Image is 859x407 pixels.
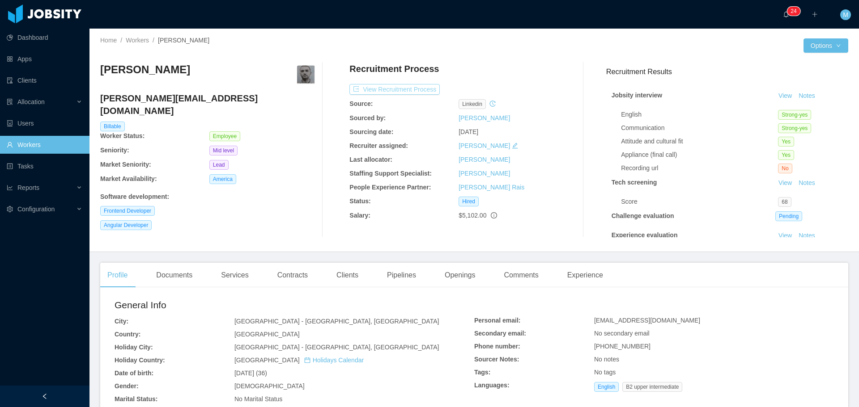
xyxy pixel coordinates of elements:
[843,9,848,20] span: M
[304,357,310,363] i: icon: calendar
[778,110,811,120] span: Strong-yes
[804,38,848,53] button: Optionsicon: down
[293,63,319,88] img: 9835d230-ee56-4948-9073-586be7c5256e_66738213e13bd-400w.png
[158,37,209,44] span: [PERSON_NAME]
[209,174,236,184] span: America
[621,110,778,119] div: English
[234,344,439,351] span: [GEOGRAPHIC_DATA] - [GEOGRAPHIC_DATA], [GEOGRAPHIC_DATA]
[329,263,366,288] div: Clients
[474,330,526,337] b: Secondary email:
[234,395,282,403] span: No Marital Status
[775,179,795,186] a: View
[7,114,82,132] a: icon: robotUsers
[209,131,240,141] span: Employee
[459,99,486,109] span: linkedin
[621,150,778,159] div: Appliance (final call)
[778,164,792,173] span: No
[795,231,819,241] button: Notes
[126,37,149,44] a: Workers
[17,184,39,191] span: Reports
[115,298,474,312] h2: General Info
[100,161,151,168] b: Market Seniority:
[100,206,155,216] span: Frontend Developer
[594,343,651,350] span: [PHONE_NUMBER]
[17,98,45,105] span: Allocation
[349,142,408,149] b: Recruiter assigned:
[100,63,190,77] h3: [PERSON_NAME]
[778,123,811,133] span: Strong-yes
[349,63,439,75] h4: Recruitment Process
[474,382,510,389] b: Languages:
[7,136,82,154] a: icon: userWorkers
[778,150,794,160] span: Yes
[594,356,619,363] span: No notes
[349,84,440,95] button: icon: exportView Recruitment Process
[100,147,129,154] b: Seniority:
[594,330,650,337] span: No secondary email
[497,263,545,288] div: Comments
[17,206,55,213] span: Configuration
[7,99,13,105] i: icon: solution
[209,146,238,155] span: Mid level
[7,50,82,68] a: icon: appstoreApps
[115,318,128,325] b: City:
[209,160,229,170] span: Lead
[612,179,657,186] strong: Tech screening
[149,263,200,288] div: Documents
[349,100,373,107] b: Source:
[115,369,153,377] b: Date of birth:
[234,382,305,390] span: [DEMOGRAPHIC_DATA]
[474,343,520,350] b: Phone number:
[100,132,145,139] b: Worker Status:
[349,197,370,205] b: Status:
[349,212,370,219] b: Salary:
[795,178,819,189] button: Notes
[100,37,117,44] a: Home
[778,137,794,147] span: Yes
[612,212,674,219] strong: Challenge evaluation
[606,66,848,77] h3: Recruitment Results
[459,212,486,219] span: $5,102.00
[775,211,802,221] span: Pending
[459,197,479,206] span: Hired
[560,263,610,288] div: Experience
[594,368,834,377] div: No tags
[7,206,13,212] i: icon: setting
[234,369,267,377] span: [DATE] (36)
[115,382,139,390] b: Gender:
[7,29,82,46] a: icon: pie-chartDashboard
[491,212,497,218] span: info-circle
[812,11,818,17] i: icon: plus
[795,91,819,101] button: Notes
[349,170,432,177] b: Staffing Support Specialist:
[214,263,255,288] div: Services
[234,318,439,325] span: [GEOGRAPHIC_DATA] - [GEOGRAPHIC_DATA], [GEOGRAPHIC_DATA]
[474,317,521,324] b: Personal email:
[349,156,392,163] b: Last allocator:
[459,128,478,135] span: [DATE]
[459,142,510,149] a: [PERSON_NAME]
[100,193,169,200] b: Software development :
[349,128,393,135] b: Sourcing date:
[349,114,386,122] b: Sourced by:
[7,157,82,175] a: icon: profileTasks
[794,7,797,16] p: 4
[100,92,319,117] h4: [PERSON_NAME][EMAIL_ADDRESS][DOMAIN_NAME]
[621,137,778,146] div: Attitude and cultural fit
[115,357,165,364] b: Holiday Country:
[7,71,82,89] a: icon: auditClients
[459,170,510,177] a: [PERSON_NAME]
[7,185,13,191] i: icon: line-chart
[594,382,619,392] span: English
[100,122,125,131] span: Billable
[234,331,300,338] span: [GEOGRAPHIC_DATA]
[100,263,135,288] div: Profile
[304,357,364,364] a: icon: calendarHolidays Calendar
[115,395,157,403] b: Marital Status:
[100,175,157,182] b: Market Availability:
[115,344,153,351] b: Holiday City:
[621,197,778,206] div: Score
[622,382,682,392] span: B2 upper intermediate
[270,263,315,288] div: Contracts
[778,197,791,207] span: 68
